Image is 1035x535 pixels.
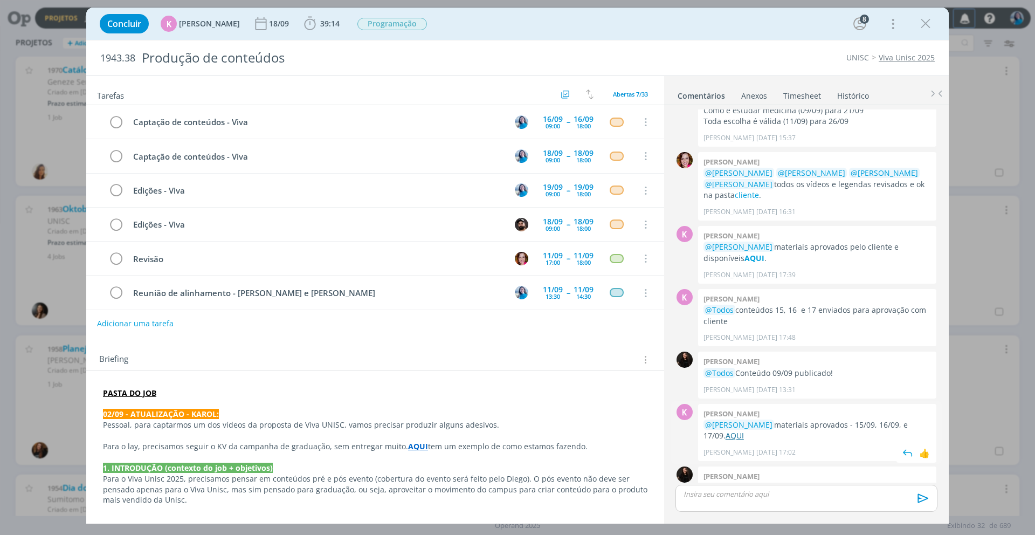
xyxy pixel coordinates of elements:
[128,286,505,300] div: Reunião de alinhamento - [PERSON_NAME] e [PERSON_NAME]
[301,15,342,32] button: 39:14
[837,86,870,101] a: Histórico
[543,115,563,123] div: 16/09
[357,17,427,31] button: Programação
[576,191,591,197] div: 18:00
[574,252,594,259] div: 11/09
[543,183,563,191] div: 19/09
[846,52,869,63] a: UNISC
[703,105,931,116] p: Como é estudar medicina (09/09) para 21/09
[546,225,560,231] div: 09:00
[515,115,528,129] img: E
[703,448,754,457] p: [PERSON_NAME]
[705,368,734,378] span: @Todos
[677,152,693,168] img: B
[513,114,529,130] button: E
[103,388,156,398] a: PASTA DO JOB
[703,207,754,217] p: [PERSON_NAME]
[703,471,760,481] b: [PERSON_NAME]
[513,250,529,266] button: B
[703,242,931,264] p: materiais aprovados pelo cliente e disponíveis .
[513,216,529,232] button: B
[705,168,772,178] span: @[PERSON_NAME]
[543,218,563,225] div: 18/09
[574,149,594,157] div: 18/09
[103,474,647,506] p: Para o Viva Unisc 2025, precisamos pensar em conteúdos pré e pós evento (cobertura do evento será...
[513,148,529,164] button: E
[756,448,796,457] span: [DATE] 17:02
[546,191,560,197] div: 09:00
[97,88,124,101] span: Tarefas
[756,333,796,342] span: [DATE] 17:48
[515,149,528,163] img: E
[128,218,505,231] div: Edições - Viva
[567,289,570,297] span: --
[161,16,177,32] div: K
[576,157,591,163] div: 18:00
[128,252,505,266] div: Revisão
[103,441,647,452] p: Para o lay, precisamos seguir o KV da campanha de graduação, sem entregar muito. tem um exemplo d...
[703,294,760,304] b: [PERSON_NAME]
[543,252,563,259] div: 11/09
[546,123,560,129] div: 09:00
[567,187,570,194] span: --
[677,226,693,242] div: K
[107,19,141,28] span: Concluir
[567,255,570,262] span: --
[574,218,594,225] div: 18/09
[756,270,796,280] span: [DATE] 17:39
[677,352,693,368] img: S
[515,252,528,265] img: B
[756,207,796,217] span: [DATE] 16:31
[703,231,760,241] b: [PERSON_NAME]
[756,385,796,395] span: [DATE] 13:31
[677,467,693,483] img: S
[677,289,693,305] div: K
[677,86,726,101] a: Comentários
[546,293,560,299] div: 13:30
[860,15,869,24] div: 8
[357,18,427,30] span: Programação
[103,420,647,430] p: Pessoal, para captarmos um dos vídeos da proposta de Viva UNISC, vamos precisar produzir alguns a...
[677,404,693,420] div: K
[567,152,570,160] span: --
[783,86,822,101] a: Timesheet
[99,353,128,367] span: Briefing
[778,168,845,178] span: @[PERSON_NAME]
[703,483,931,493] p: Vídeos programados!
[726,430,744,441] a: AQUI
[703,385,754,395] p: [PERSON_NAME]
[900,445,916,461] img: answer.svg
[86,8,949,524] div: dialog
[703,116,931,127] p: Toda escolha é válida (11/09) para 26/09
[567,221,570,228] span: --
[515,218,528,231] img: B
[705,483,734,493] span: @Todos
[919,447,930,459] div: 👍
[703,333,754,342] p: [PERSON_NAME]
[408,441,428,451] a: AQUI
[128,184,505,197] div: Edições - Viva
[576,293,591,299] div: 14:30
[705,420,772,430] span: @[PERSON_NAME]
[705,305,734,315] span: @Todos
[703,168,931,201] p: todos os vídeos e legendas revisados e ok na pasta .
[703,305,931,327] p: conteúdos 15, 16 e 17 enviados para aprovação com cliente
[703,270,754,280] p: [PERSON_NAME]
[576,225,591,231] div: 18:00
[879,52,935,63] a: Viva Unisc 2025
[161,16,240,32] button: K[PERSON_NAME]
[513,285,529,301] button: E
[851,168,918,178] span: @[PERSON_NAME]
[703,356,760,366] b: [PERSON_NAME]
[574,115,594,123] div: 16/09
[513,182,529,198] button: E
[100,14,149,33] button: Concluir
[128,115,505,129] div: Captação de conteúdos - Viva
[100,52,135,64] span: 1943.38
[576,123,591,129] div: 18:00
[546,157,560,163] div: 09:00
[576,259,591,265] div: 18:00
[269,20,291,28] div: 18/09
[574,286,594,293] div: 11/09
